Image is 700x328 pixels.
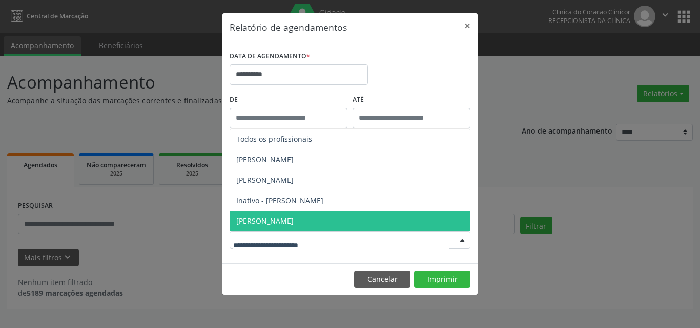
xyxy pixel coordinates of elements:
button: Close [457,13,478,38]
button: Cancelar [354,271,410,288]
span: Inativo - [PERSON_NAME] [236,195,323,205]
span: [PERSON_NAME] [236,216,294,226]
button: Imprimir [414,271,470,288]
span: [PERSON_NAME] [236,175,294,185]
label: DATA DE AGENDAMENTO [230,49,310,64]
span: Todos os profissionais [236,134,312,144]
h5: Relatório de agendamentos [230,20,347,34]
label: ATÉ [353,92,470,108]
span: [PERSON_NAME] [236,155,294,164]
label: De [230,92,347,108]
